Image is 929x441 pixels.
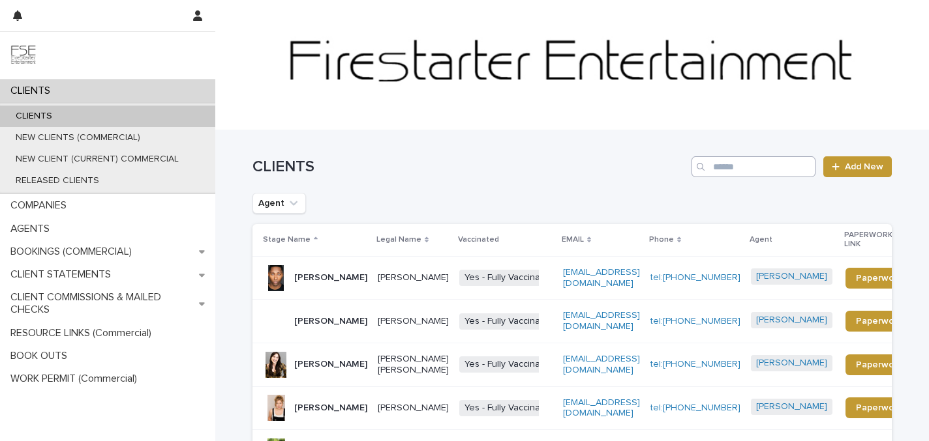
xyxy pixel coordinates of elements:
p: [PERSON_NAME] [294,272,367,283]
span: Paperwork [856,360,902,369]
a: [EMAIL_ADDRESS][DOMAIN_NAME] [563,398,640,418]
p: Phone [649,233,674,247]
span: Yes - Fully Vaccinated [459,313,559,330]
p: [PERSON_NAME] [294,359,367,370]
p: PAPERWORK LINK [844,228,906,252]
a: tel:[PHONE_NUMBER] [650,360,740,369]
span: Add New [845,162,883,171]
p: [PERSON_NAME] [378,316,449,327]
span: Yes - Fully Vaccinated [459,400,559,416]
img: 9JgRvJ3ETPGCJDhvPVA5 [10,42,37,68]
p: [PERSON_NAME] [378,403,449,414]
p: BOOKINGS (COMMERCIAL) [5,246,142,258]
button: Agent [252,193,306,214]
a: Paperwork [845,397,913,418]
p: EMAIL [562,233,584,247]
a: Paperwork [845,311,913,332]
a: [EMAIL_ADDRESS][DOMAIN_NAME] [563,268,640,288]
h1: CLIENTS [252,158,686,177]
p: [PERSON_NAME] [294,316,367,327]
a: tel:[PHONE_NUMBER] [650,273,740,282]
p: CLIENT STATEMENTS [5,268,121,281]
p: [PERSON_NAME] [378,272,449,283]
span: Paperwork [856,274,902,283]
p: BOOK OUTS [5,350,78,362]
span: Yes - Fully Vaccinated [459,270,559,286]
a: Add New [823,156,892,177]
a: tel:[PHONE_NUMBER] [650,317,740,326]
span: Paperwork [856,317,902,326]
p: Legal Name [376,233,421,247]
span: Yes - Fully Vaccinated [459,356,559,373]
a: Paperwork [845,354,913,375]
p: CLIENTS [5,85,61,97]
p: AGENTS [5,223,60,235]
a: Paperwork [845,268,913,289]
p: [PERSON_NAME] [294,403,367,414]
p: CLIENT COMMISSIONS & MAILED CHECKS [5,291,199,316]
p: NEW CLIENT (CURRENT) COMMERCIAL [5,154,189,165]
a: [PERSON_NAME] [756,271,827,282]
a: [EMAIL_ADDRESS][DOMAIN_NAME] [563,354,640,375]
p: RELEASED CLIENTS [5,175,110,186]
p: NEW CLIENTS (COMMERCIAL) [5,132,151,143]
p: Stage Name [263,233,311,247]
a: [PERSON_NAME] [756,315,827,326]
span: Paperwork [856,403,902,412]
a: [PERSON_NAME] [756,358,827,369]
p: WORK PERMIT (Commercial) [5,373,147,385]
a: tel:[PHONE_NUMBER] [650,403,740,412]
p: Agent [750,233,772,247]
p: [PERSON_NAME] [PERSON_NAME] [378,354,449,376]
p: CLIENTS [5,111,63,122]
p: Vaccinated [458,233,499,247]
a: [PERSON_NAME] [756,401,827,412]
p: COMPANIES [5,199,77,212]
input: Search [692,156,815,177]
a: [EMAIL_ADDRESS][DOMAIN_NAME] [563,311,640,331]
p: RESOURCE LINKS (Commercial) [5,327,162,339]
